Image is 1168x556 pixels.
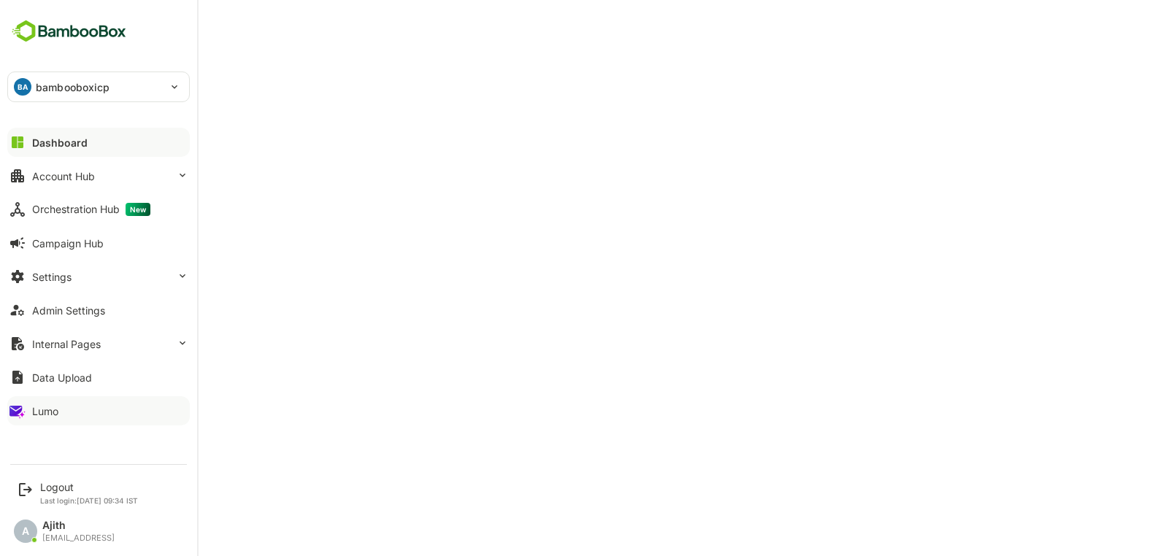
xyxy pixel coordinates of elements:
div: Campaign Hub [32,237,104,250]
div: Account Hub [32,170,95,182]
button: Campaign Hub [7,228,190,258]
button: Account Hub [7,161,190,190]
div: Orchestration Hub [32,203,150,216]
button: Settings [7,262,190,291]
div: A [14,520,37,543]
div: Data Upload [32,371,92,384]
p: Last login: [DATE] 09:34 IST [40,496,138,505]
div: Ajith [42,520,115,532]
button: Data Upload [7,363,190,392]
div: Admin Settings [32,304,105,317]
div: Dashboard [32,136,88,149]
div: Logout [40,481,138,493]
span: New [126,203,150,216]
div: [EMAIL_ADDRESS] [42,533,115,543]
button: Admin Settings [7,296,190,325]
div: Internal Pages [32,338,101,350]
div: BA [14,78,31,96]
button: Internal Pages [7,329,190,358]
div: Settings [32,271,72,283]
img: BambooboxFullLogoMark.5f36c76dfaba33ec1ec1367b70bb1252.svg [7,18,131,45]
div: BAbambooboxicp [8,72,189,101]
button: Orchestration HubNew [7,195,190,224]
p: bambooboxicp [36,80,110,95]
button: Lumo [7,396,190,425]
button: Dashboard [7,128,190,157]
div: Lumo [32,405,58,417]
